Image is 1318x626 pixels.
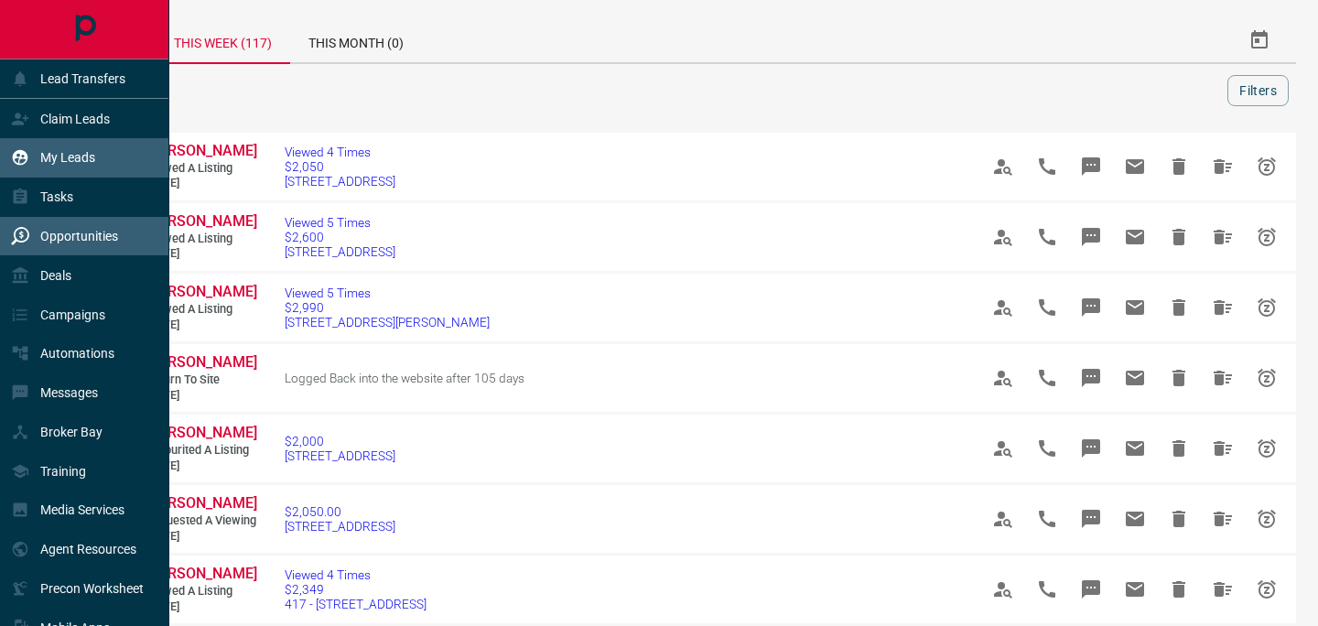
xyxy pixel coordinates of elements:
span: Email [1113,567,1157,611]
span: Call [1025,145,1069,189]
span: Logged Back into the website after 105 days [285,371,524,385]
div: This Month (0) [290,18,422,62]
span: [PERSON_NAME] [146,283,257,300]
span: [PERSON_NAME] [146,424,257,441]
div: This Week (117) [156,18,290,64]
a: [PERSON_NAME] [146,494,256,513]
span: Hide All from Andre Cruz [1201,145,1245,189]
a: [PERSON_NAME] [146,283,256,302]
span: [STREET_ADDRESS][PERSON_NAME] [285,315,490,329]
span: [STREET_ADDRESS] [285,448,395,463]
span: Snooze [1245,567,1289,611]
span: [STREET_ADDRESS] [285,174,395,189]
a: [PERSON_NAME] [146,424,256,443]
span: [DATE] [146,388,256,404]
span: Hide [1157,497,1201,541]
span: Snooze [1245,145,1289,189]
span: Call [1025,497,1069,541]
span: [PERSON_NAME] [146,142,257,159]
span: Email [1113,215,1157,259]
a: [PERSON_NAME] [146,142,256,161]
span: $2,050 [285,159,395,174]
span: Snooze [1245,215,1289,259]
span: View Profile [981,286,1025,329]
span: Hide All from Alyssa Santaguida [1201,356,1245,400]
span: Message [1069,356,1113,400]
span: Return to Site [146,372,256,388]
a: [PERSON_NAME] [146,565,256,584]
a: $2,000[STREET_ADDRESS] [285,434,395,463]
span: Viewed 4 Times [285,145,395,159]
span: [STREET_ADDRESS] [285,244,395,259]
span: [DATE] [146,246,256,262]
a: Viewed 5 Times$2,990[STREET_ADDRESS][PERSON_NAME] [285,286,490,329]
span: Snooze [1245,356,1289,400]
span: Message [1069,286,1113,329]
span: Viewed 5 Times [285,215,395,230]
a: Viewed 4 Times$2,050[STREET_ADDRESS] [285,145,395,189]
span: Call [1025,356,1069,400]
span: Call [1025,215,1069,259]
span: Hide All from Alyssa Santaguida [1201,286,1245,329]
span: Hide All from Carol Mitchell [1201,497,1245,541]
span: Requested a Viewing [146,513,256,529]
span: $2,050.00 [285,504,395,519]
span: Viewed a Listing [146,232,256,247]
span: Message [1069,426,1113,470]
span: Hide All from Nicole Papulkas [1201,567,1245,611]
span: View Profile [981,145,1025,189]
span: [STREET_ADDRESS] [285,519,395,534]
a: [PERSON_NAME] [146,212,256,232]
span: Message [1069,567,1113,611]
span: Viewed a Listing [146,584,256,599]
span: Favourited a Listing [146,443,256,459]
span: Email [1113,426,1157,470]
span: Message [1069,215,1113,259]
span: Viewed 5 Times [285,286,490,300]
span: [DATE] [146,529,256,545]
a: [PERSON_NAME] [146,353,256,372]
span: Hide [1157,356,1201,400]
a: Viewed 4 Times$2,349417 - [STREET_ADDRESS] [285,567,427,611]
span: [DATE] [146,459,256,474]
span: Snooze [1245,426,1289,470]
span: Snooze [1245,497,1289,541]
span: Hide [1157,145,1201,189]
span: View Profile [981,497,1025,541]
span: 417 - [STREET_ADDRESS] [285,597,427,611]
span: $2,990 [285,300,490,315]
a: Viewed 5 Times$2,600[STREET_ADDRESS] [285,215,395,259]
span: Message [1069,497,1113,541]
span: Call [1025,567,1069,611]
span: View Profile [981,426,1025,470]
span: Hide All from Sarah Kim [1201,426,1245,470]
span: Hide [1157,567,1201,611]
span: Hide All from Andre Cruz [1201,215,1245,259]
span: $2,000 [285,434,395,448]
span: [DATE] [146,318,256,333]
span: [PERSON_NAME] [146,353,257,371]
span: Hide [1157,286,1201,329]
span: Viewed a Listing [146,302,256,318]
span: View Profile [981,215,1025,259]
span: Hide [1157,215,1201,259]
span: Viewed 4 Times [285,567,427,582]
button: Select Date Range [1237,18,1281,62]
span: Viewed a Listing [146,161,256,177]
span: Email [1113,497,1157,541]
span: View Profile [981,356,1025,400]
span: Email [1113,286,1157,329]
a: $2,050.00[STREET_ADDRESS] [285,504,395,534]
span: Email [1113,356,1157,400]
span: $2,600 [285,230,395,244]
span: [PERSON_NAME] [146,212,257,230]
span: Hide [1157,426,1201,470]
span: [PERSON_NAME] [146,565,257,582]
span: $2,349 [285,582,427,597]
span: [DATE] [146,599,256,615]
span: [PERSON_NAME] [146,494,257,512]
span: Call [1025,426,1069,470]
button: Filters [1227,75,1289,106]
span: Email [1113,145,1157,189]
span: Call [1025,286,1069,329]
